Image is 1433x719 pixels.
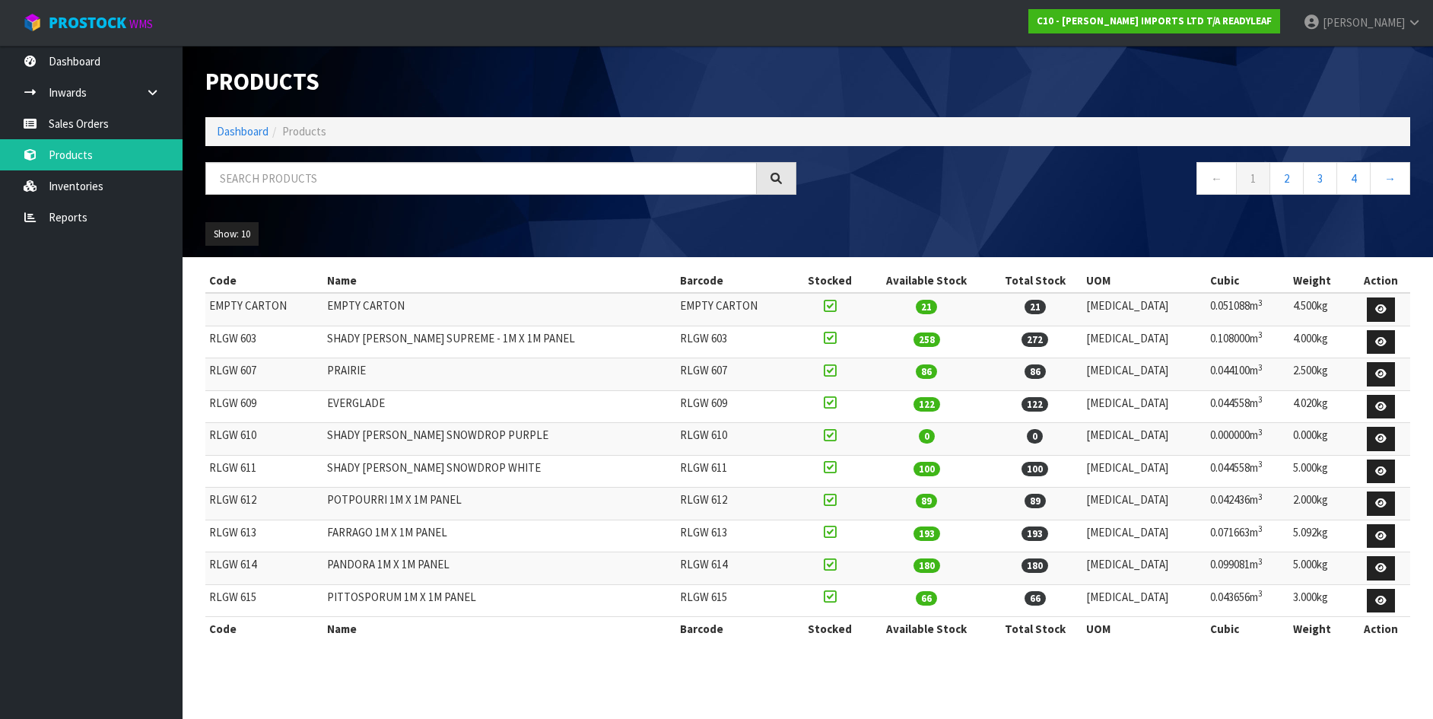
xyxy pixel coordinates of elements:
th: Code [205,617,323,641]
span: Products [282,124,326,138]
td: RLGW 611 [205,455,323,488]
th: Total Stock [987,269,1082,293]
td: RLGW 613 [205,520,323,552]
td: SHADY [PERSON_NAME] SUPREME - 1M X 1M PANEL [323,326,676,358]
sup: 3 [1258,362,1263,373]
span: 122 [1022,397,1048,412]
th: Stocked [794,269,866,293]
span: 66 [916,591,937,606]
td: [MEDICAL_DATA] [1082,520,1206,552]
th: UOM [1082,269,1206,293]
sup: 3 [1258,297,1263,308]
th: Barcode [676,617,794,641]
a: → [1370,162,1410,195]
td: [MEDICAL_DATA] [1082,293,1206,326]
span: 272 [1022,332,1048,347]
td: RLGW 614 [205,552,323,585]
sup: 3 [1258,492,1263,502]
td: 0.108000m [1206,326,1289,358]
td: PANDORA 1M X 1M PANEL [323,552,676,585]
td: EMPTY CARTON [676,293,794,326]
th: Weight [1289,617,1352,641]
td: 0.071663m [1206,520,1289,552]
img: cube-alt.png [23,13,42,32]
td: 5.000kg [1289,552,1352,585]
span: 100 [1022,462,1048,476]
td: 5.092kg [1289,520,1352,552]
span: ProStock [49,13,126,33]
th: Total Stock [987,617,1082,641]
a: 4 [1336,162,1371,195]
td: 4.500kg [1289,293,1352,326]
td: FARRAGO 1M X 1M PANEL [323,520,676,552]
th: Barcode [676,269,794,293]
th: Name [323,617,676,641]
a: 3 [1303,162,1337,195]
td: 0.044558m [1206,390,1289,423]
a: 2 [1269,162,1304,195]
td: RLGW 612 [676,488,794,520]
td: POTPOURRI 1M X 1M PANEL [323,488,676,520]
td: 0.051088m [1206,293,1289,326]
td: RLGW 615 [205,584,323,617]
td: [MEDICAL_DATA] [1082,390,1206,423]
a: ← [1196,162,1237,195]
sup: 3 [1258,427,1263,437]
td: [MEDICAL_DATA] [1082,326,1206,358]
td: 0.000kg [1289,423,1352,456]
span: 86 [916,364,937,379]
th: Cubic [1206,269,1289,293]
span: 0 [919,429,935,444]
td: 0.000000m [1206,423,1289,456]
span: 89 [1025,494,1046,508]
td: RLGW 610 [205,423,323,456]
span: 89 [916,494,937,508]
sup: 3 [1258,329,1263,340]
span: 180 [913,558,940,573]
th: Stocked [794,617,866,641]
td: RLGW 607 [676,358,794,391]
td: 0.042436m [1206,488,1289,520]
button: Show: 10 [205,222,259,247]
td: [MEDICAL_DATA] [1082,488,1206,520]
td: EMPTY CARTON [205,293,323,326]
td: PITTOSPORUM 1M X 1M PANEL [323,584,676,617]
th: Name [323,269,676,293]
td: RLGW 609 [205,390,323,423]
td: RLGW 610 [676,423,794,456]
td: RLGW 603 [676,326,794,358]
span: 122 [913,397,940,412]
sup: 3 [1258,459,1263,469]
strong: C10 - [PERSON_NAME] IMPORTS LTD T/A READYLEAF [1037,14,1272,27]
span: 21 [1025,300,1046,314]
span: 193 [913,527,940,541]
th: Action [1352,269,1410,293]
span: [PERSON_NAME] [1323,15,1405,30]
sup: 3 [1258,523,1263,534]
td: [MEDICAL_DATA] [1082,358,1206,391]
span: 193 [1022,527,1048,541]
span: 66 [1025,591,1046,606]
th: Weight [1289,269,1352,293]
td: 3.000kg [1289,584,1352,617]
span: 21 [916,300,937,314]
a: 1 [1236,162,1270,195]
td: [MEDICAL_DATA] [1082,423,1206,456]
span: 180 [1022,558,1048,573]
input: Search products [205,162,757,195]
th: Action [1352,617,1410,641]
td: 2.000kg [1289,488,1352,520]
nav: Page navigation [819,162,1410,199]
td: RLGW 614 [676,552,794,585]
td: RLGW 603 [205,326,323,358]
sup: 3 [1258,588,1263,599]
span: 86 [1025,364,1046,379]
td: SHADY [PERSON_NAME] SNOWDROP PURPLE [323,423,676,456]
td: 0.043656m [1206,584,1289,617]
td: 5.000kg [1289,455,1352,488]
td: [MEDICAL_DATA] [1082,552,1206,585]
span: 258 [913,332,940,347]
td: RLGW 615 [676,584,794,617]
sup: 3 [1258,556,1263,567]
td: EMPTY CARTON [323,293,676,326]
